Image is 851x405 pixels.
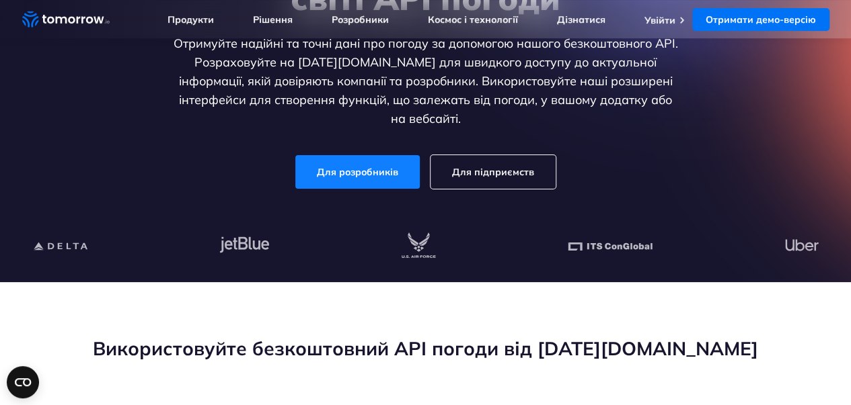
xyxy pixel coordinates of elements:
a: Рішення [253,13,293,26]
font: Отримуйте надійні та точні дані про погоду за допомогою нашого безкоштовного API. Розраховуйте на... [174,36,678,126]
a: Для підприємств [431,155,556,189]
a: Продукти [168,13,214,26]
a: Космос і технології [428,13,518,26]
a: Розробники [332,13,389,26]
a: Отримати демо-версію [692,8,829,31]
a: Дізнатися [557,13,605,26]
a: Увійти [644,14,675,26]
button: Open CMP widget [7,366,39,398]
a: Посилання на домашню сторінку [22,9,110,30]
font: Отримати демо-версію [706,13,816,26]
a: Для розробників [295,155,420,189]
font: Для підприємств [452,166,534,178]
font: Використовуйте безкоштовний API погоди від [DATE][DOMAIN_NAME] [93,336,758,360]
font: Для розробників [317,166,398,178]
